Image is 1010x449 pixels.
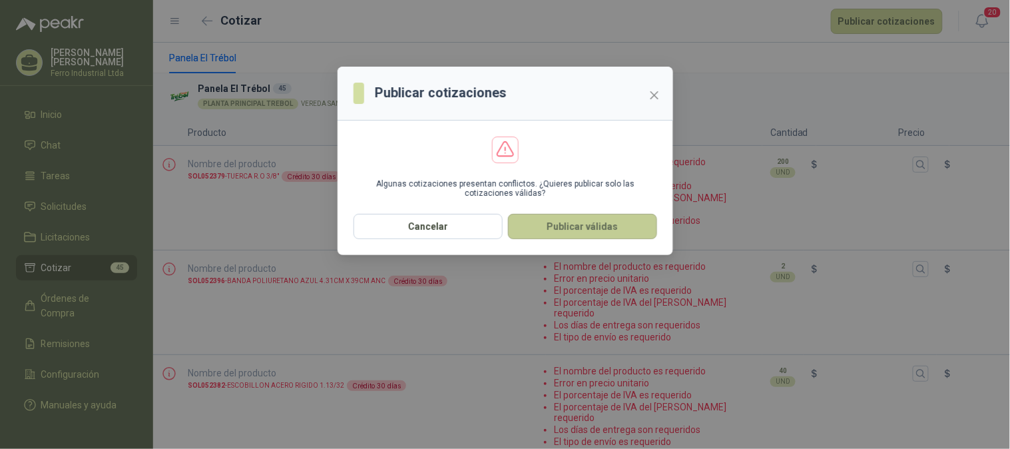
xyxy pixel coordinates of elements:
span: close [649,90,660,101]
button: Cancelar [354,214,503,239]
h3: Publicar cotizaciones [375,83,507,103]
button: Publicar válidas [508,214,657,239]
p: Algunas cotizaciones presentan conflictos. ¿Quieres publicar solo las cotizaciones válidas? [354,179,657,198]
button: Close [644,85,665,106]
